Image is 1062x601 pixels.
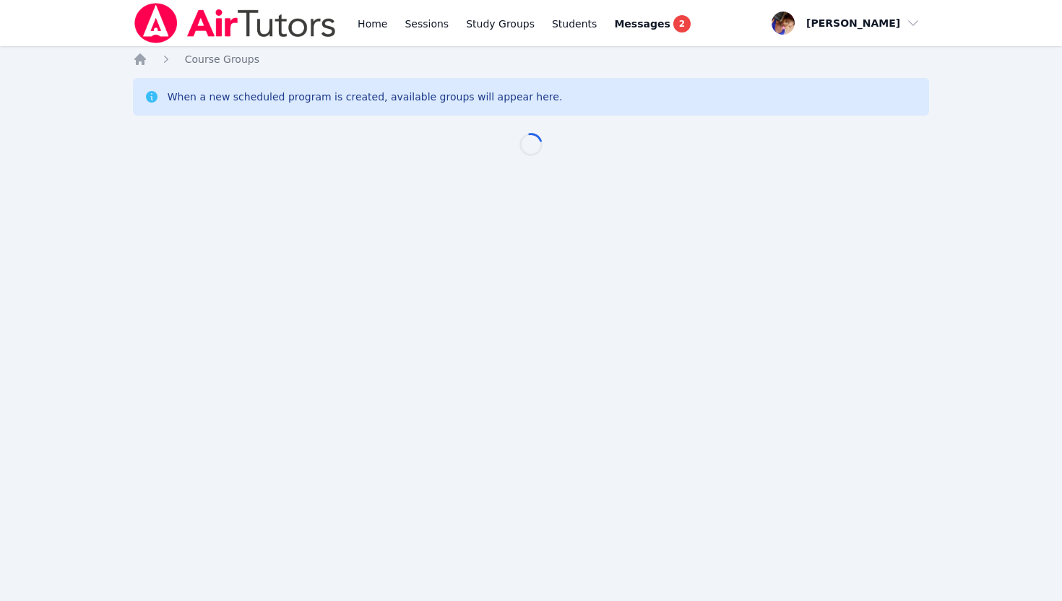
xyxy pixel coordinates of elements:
[185,53,259,65] span: Course Groups
[168,90,563,104] div: When a new scheduled program is created, available groups will appear here.
[673,15,691,33] span: 2
[133,3,337,43] img: Air Tutors
[614,17,670,31] span: Messages
[185,52,259,66] a: Course Groups
[133,52,930,66] nav: Breadcrumb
